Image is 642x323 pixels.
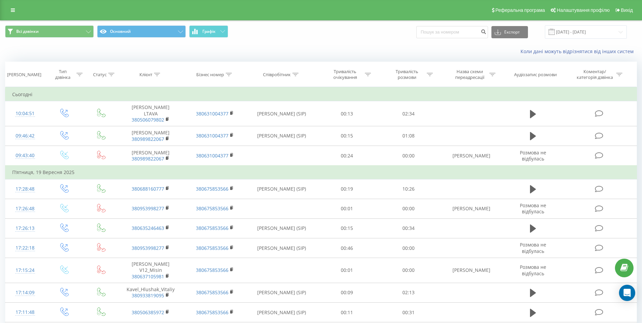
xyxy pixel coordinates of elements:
a: 380933819095 [132,292,164,299]
input: Пошук за номером [416,26,488,38]
button: Експорт [491,26,528,38]
td: 00:01 [316,199,378,218]
a: Коли дані можуть відрізнятися вiд інших систем [521,48,637,55]
a: 380953998277 [132,205,164,212]
div: 17:22:18 [12,241,38,255]
td: [PERSON_NAME] [439,199,503,218]
td: 00:01 [316,258,378,283]
a: 380637105981 [132,273,164,280]
span: Налаштування профілю [557,7,610,13]
td: [PERSON_NAME] V12_Misin [119,258,183,283]
span: Розмова не відбулась [520,202,546,215]
td: [PERSON_NAME] LTAVA [119,101,183,126]
td: [PERSON_NAME] [119,126,183,146]
td: 00:13 [316,101,378,126]
td: 00:15 [316,218,378,238]
a: 380675853566 [196,186,228,192]
td: 00:00 [378,146,439,166]
div: Бізнес номер [196,72,224,78]
a: 380631004377 [196,152,228,159]
td: [PERSON_NAME] (SIP) [247,283,316,302]
a: 380635246463 [132,225,164,231]
a: 380989822067 [132,136,164,142]
span: Розмова не відбулась [520,149,546,162]
div: Аудіозапис розмови [514,72,557,78]
span: Розмова не відбулась [520,264,546,276]
td: 00:46 [316,238,378,258]
div: Клієнт [139,72,152,78]
div: 10:04:51 [12,107,38,120]
span: Реферальна програма [495,7,545,13]
td: Kavel_Hlushak_Vitaliy [119,283,183,302]
a: 380989822067 [132,155,164,162]
td: 02:13 [378,283,439,302]
td: [PERSON_NAME] (SIP) [247,238,316,258]
td: 00:31 [378,303,439,322]
button: Графік [189,25,228,38]
td: [PERSON_NAME] [439,258,503,283]
a: 380953998277 [132,245,164,251]
a: 380631004377 [196,110,228,117]
div: 09:46:42 [12,129,38,143]
td: 00:15 [316,126,378,146]
a: 380506385972 [132,309,164,316]
td: П’ятниця, 19 Вересня 2025 [5,166,637,179]
td: [PERSON_NAME] (SIP) [247,303,316,322]
span: Всі дзвінки [16,29,39,34]
div: 17:15:24 [12,264,38,277]
td: [PERSON_NAME] (SIP) [247,126,316,146]
td: 01:08 [378,126,439,146]
div: 17:14:09 [12,286,38,299]
div: Коментар/категорія дзвінка [575,69,615,80]
button: Основний [97,25,186,38]
td: 10:26 [378,179,439,199]
td: [PERSON_NAME] (SIP) [247,101,316,126]
td: [PERSON_NAME] [439,146,503,166]
span: Вихід [621,7,633,13]
div: Співробітник [263,72,291,78]
div: 09:43:40 [12,149,38,162]
td: 00:00 [378,238,439,258]
td: 00:11 [316,303,378,322]
span: Графік [202,29,216,34]
div: 17:11:48 [12,306,38,319]
div: Статус [93,72,107,78]
a: 380675853566 [196,225,228,231]
div: [PERSON_NAME] [7,72,41,78]
div: 17:26:48 [12,202,38,215]
td: 00:24 [316,146,378,166]
td: 00:00 [378,199,439,218]
a: 380675853566 [196,309,228,316]
a: 380506079802 [132,116,164,123]
a: 380675853566 [196,289,228,296]
td: 00:34 [378,218,439,238]
div: 17:26:13 [12,222,38,235]
a: 380675853566 [196,245,228,251]
div: Назва схеми переадресації [451,69,488,80]
td: [PERSON_NAME] [119,146,183,166]
td: [PERSON_NAME] (SIP) [247,218,316,238]
a: 380675853566 [196,267,228,273]
button: Всі дзвінки [5,25,94,38]
div: Тривалість розмови [389,69,425,80]
td: 00:00 [378,258,439,283]
td: 02:34 [378,101,439,126]
a: 380675853566 [196,205,228,212]
td: [PERSON_NAME] (SIP) [247,179,316,199]
a: 380688160777 [132,186,164,192]
td: 00:19 [316,179,378,199]
div: Тип дзвінка [51,69,75,80]
a: 380631004377 [196,132,228,139]
td: 00:09 [316,283,378,302]
div: Open Intercom Messenger [619,285,635,301]
div: Тривалість очікування [327,69,363,80]
div: 17:28:48 [12,182,38,196]
td: Сьогодні [5,88,637,101]
span: Розмова не відбулась [520,241,546,254]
